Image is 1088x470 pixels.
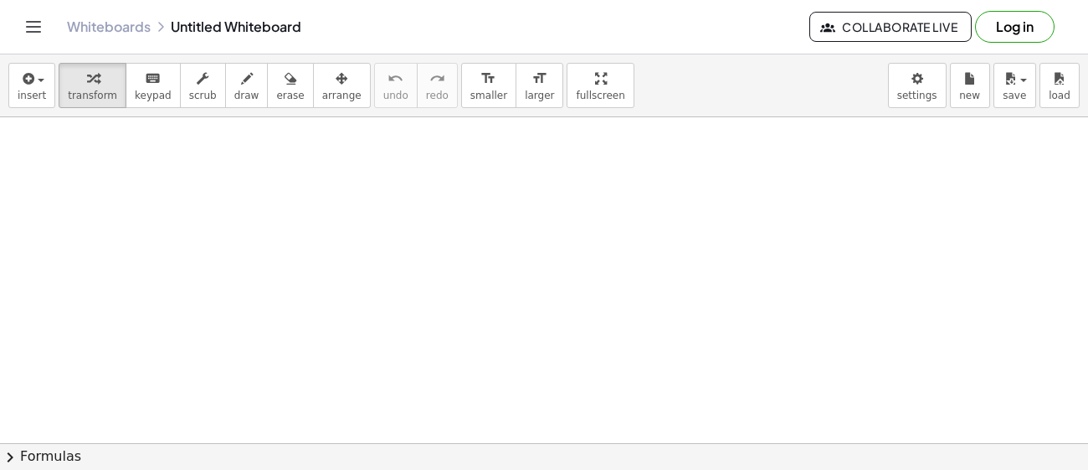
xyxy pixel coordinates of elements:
[387,69,403,89] i: undo
[1039,63,1080,108] button: load
[897,90,937,101] span: settings
[189,90,217,101] span: scrub
[322,90,362,101] span: arrange
[516,63,563,108] button: format_sizelarger
[18,90,46,101] span: insert
[975,11,1055,43] button: Log in
[888,63,947,108] button: settings
[59,63,126,108] button: transform
[824,19,957,34] span: Collaborate Live
[267,63,313,108] button: erase
[1003,90,1026,101] span: save
[276,90,304,101] span: erase
[480,69,496,89] i: format_size
[959,90,980,101] span: new
[531,69,547,89] i: format_size
[8,63,55,108] button: insert
[950,63,990,108] button: new
[225,63,269,108] button: draw
[1049,90,1070,101] span: load
[426,90,449,101] span: redo
[461,63,516,108] button: format_sizesmaller
[809,12,972,42] button: Collaborate Live
[313,63,371,108] button: arrange
[470,90,507,101] span: smaller
[567,63,634,108] button: fullscreen
[135,90,172,101] span: keypad
[993,63,1036,108] button: save
[68,90,117,101] span: transform
[126,63,181,108] button: keyboardkeypad
[180,63,226,108] button: scrub
[67,18,151,35] a: Whiteboards
[145,69,161,89] i: keyboard
[576,90,624,101] span: fullscreen
[374,63,418,108] button: undoundo
[20,13,47,40] button: Toggle navigation
[383,90,408,101] span: undo
[234,90,259,101] span: draw
[429,69,445,89] i: redo
[525,90,554,101] span: larger
[417,63,458,108] button: redoredo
